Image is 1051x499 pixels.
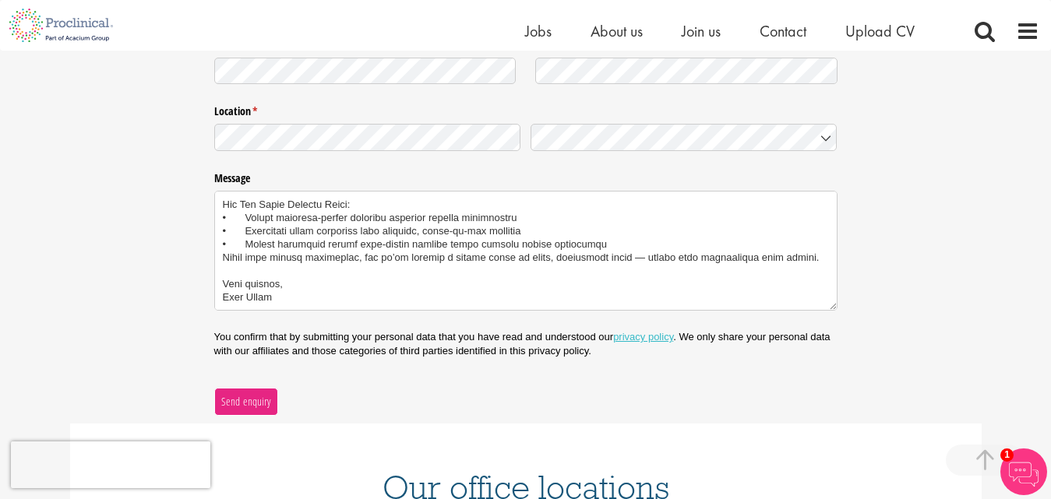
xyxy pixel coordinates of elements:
a: Jobs [525,21,552,41]
label: Message [214,166,838,186]
input: Country [531,124,838,151]
a: About us [591,21,643,41]
iframe: reCAPTCHA [11,441,210,488]
span: 1 [1000,448,1014,462]
img: Chatbot [1000,448,1047,495]
input: State / Province / Region [214,124,521,151]
a: Contact [760,21,806,41]
button: Send enquiry [214,388,278,416]
legend: Location [214,99,838,119]
p: You confirm that by submitting your personal data that you have read and understood our . We only... [214,330,838,358]
span: Send enquiry [220,393,271,410]
a: Join us [682,21,721,41]
a: Upload CV [845,21,915,41]
a: privacy policy [613,331,673,343]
